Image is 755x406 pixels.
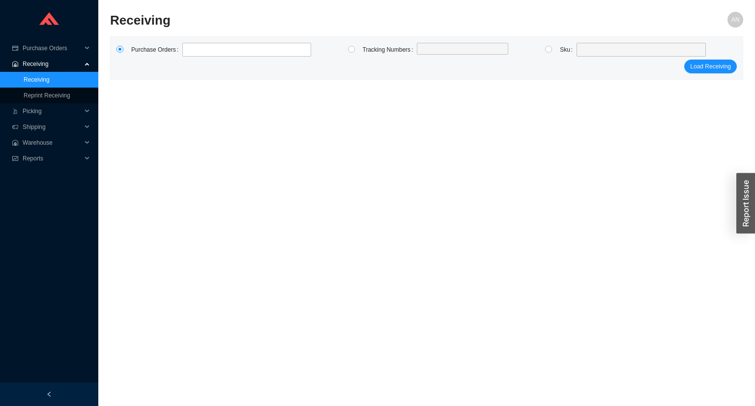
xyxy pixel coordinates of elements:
[24,92,70,99] a: Reprint Receiving
[23,103,82,119] span: Picking
[731,12,740,28] span: AN
[23,56,82,72] span: Receiving
[110,12,585,29] h2: Receiving
[690,62,731,71] span: Load Receiving
[131,43,182,57] label: Purchase Orders
[684,60,737,73] button: Load Receiving
[12,156,19,161] span: fund
[24,76,50,83] a: Receiving
[363,43,417,57] label: Tracking Numbers
[23,119,82,135] span: Shipping
[23,135,82,151] span: Warehouse
[23,40,82,56] span: Purchase Orders
[23,151,82,166] span: Reports
[46,391,52,397] span: left
[12,45,19,51] span: credit-card
[560,43,577,57] label: Sku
